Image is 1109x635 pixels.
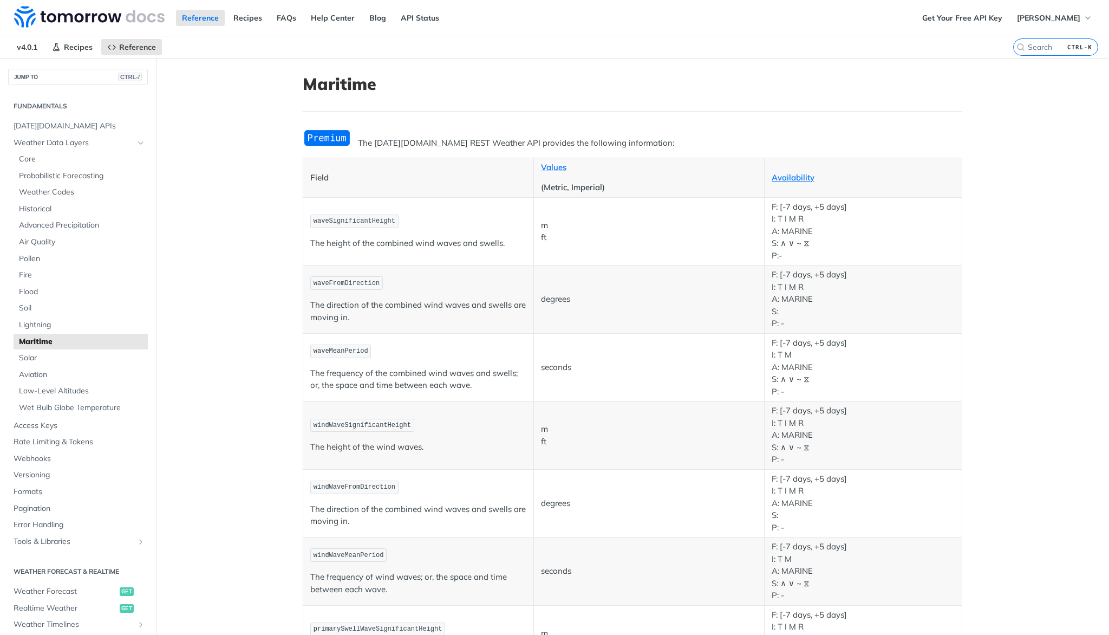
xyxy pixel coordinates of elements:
[8,567,148,576] h2: Weather Forecast & realtime
[19,287,145,297] span: Flood
[8,600,148,617] a: Realtime Weatherget
[8,418,148,434] a: Access Keys
[19,154,145,165] span: Core
[1011,10,1098,26] button: [PERSON_NAME]
[8,135,148,151] a: Weather Data LayersHide subpages for Weather Data Layers
[46,39,99,55] a: Recipes
[14,267,148,283] a: Fire
[19,171,145,182] span: Probabilistic Forecasting
[14,234,148,250] a: Air Quality
[314,625,442,633] span: primarySwellWaveSignificantHeight
[541,565,757,578] p: seconds
[305,10,361,26] a: Help Center
[14,487,145,497] span: Formats
[14,217,148,234] a: Advanced Precipitation
[363,10,392,26] a: Blog
[14,168,148,184] a: Probabilistic Forecasting
[314,280,380,287] span: waveFromDirection
[14,121,145,132] span: [DATE][DOMAIN_NAME] APIs
[8,101,148,111] h2: Fundamentals
[8,517,148,533] a: Error Handling
[8,617,148,633] a: Weather TimelinesShow subpages for Weather Timelines
[19,270,145,281] span: Fire
[1065,42,1095,53] kbd: CTRL-K
[14,400,148,416] a: Wet Bulb Globe Temperature
[14,6,165,28] img: Tomorrow.io Weather API Docs
[14,138,134,148] span: Weather Data Layers
[14,437,145,448] span: Rate Limiting & Tokens
[310,237,526,250] p: The height of the combined wind waves and swells.
[303,137,962,150] p: The [DATE][DOMAIN_NAME] REST Weather API provides the following information:
[314,483,395,491] span: windWaveFromDirection
[8,434,148,450] a: Rate Limiting & Tokens
[8,451,148,467] a: Webhooks
[14,317,148,333] a: Lightning
[14,300,148,316] a: Soil
[136,620,145,629] button: Show subpages for Weather Timelines
[310,172,526,184] p: Field
[14,334,148,350] a: Maritime
[120,604,134,613] span: get
[120,587,134,596] span: get
[772,172,814,183] a: Availability
[101,39,162,55] a: Reference
[8,484,148,500] a: Formats
[136,139,145,147] button: Hide subpages for Weather Data Layers
[14,453,145,464] span: Webhooks
[227,10,268,26] a: Recipes
[541,361,757,374] p: seconds
[14,350,148,366] a: Solar
[19,370,145,380] span: Aviation
[19,336,145,347] span: Maritime
[14,420,145,431] span: Access Keys
[14,503,145,514] span: Pagination
[541,423,757,448] p: m ft
[772,541,955,602] p: F: [-7 days, +5 days] I: T M A: MARINE S: ∧ ∨ ~ ⧖ P: -
[14,201,148,217] a: Historical
[314,552,384,559] span: windWaveMeanPeriod
[1017,13,1080,23] span: [PERSON_NAME]
[1016,43,1025,51] svg: Search
[14,520,145,530] span: Error Handling
[772,269,955,330] p: F: [-7 days, +5 days] I: T I M R A: MARINE S: P: -
[11,39,43,55] span: v4.0.1
[541,293,757,306] p: degrees
[541,219,757,244] p: m ft
[14,586,117,597] span: Weather Forecast
[19,320,145,331] span: Lightning
[64,42,93,52] span: Recipes
[14,184,148,200] a: Weather Codes
[541,182,757,194] p: (Metric, Imperial)
[8,467,148,483] a: Versioning
[19,303,145,314] span: Soil
[19,254,145,264] span: Pollen
[772,201,955,262] p: F: [-7 days, +5 days] I: T I M R A: MARINE S: ∧ ∨ ~ ⧖ P:-
[8,534,148,550] a: Tools & LibrariesShow subpages for Tools & Libraries
[19,237,145,248] span: Air Quality
[303,74,962,94] h1: Maritime
[310,571,526,595] p: The frequency of wind waves; or, the space and time between each wave.
[8,69,148,85] button: JUMP TOCTRL-/
[8,501,148,517] a: Pagination
[541,497,757,510] p: degrees
[14,367,148,383] a: Aviation
[310,503,526,528] p: The direction of the combined wind waves and swells are moving in.
[19,403,145,413] span: Wet Bulb Globe Temperature
[14,603,117,614] span: Realtime Weather
[19,204,145,215] span: Historical
[772,405,955,466] p: F: [-7 days, +5 days] I: T I M R A: MARINE S: ∧ ∨ ~ ⧖ P: -
[314,422,411,429] span: windWaveSignificantHeight
[19,220,145,231] span: Advanced Precipitation
[14,619,134,630] span: Weather Timelines
[314,347,368,355] span: waveMeanPeriod
[14,536,134,547] span: Tools & Libraries
[916,10,1008,26] a: Get Your Free API Key
[19,353,145,364] span: Solar
[14,151,148,167] a: Core
[176,10,225,26] a: Reference
[119,42,156,52] span: Reference
[118,73,142,81] span: CTRL-/
[310,299,526,323] p: The direction of the combined wind waves and swells are moving in.
[136,537,145,546] button: Show subpages for Tools & Libraries
[14,284,148,300] a: Flood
